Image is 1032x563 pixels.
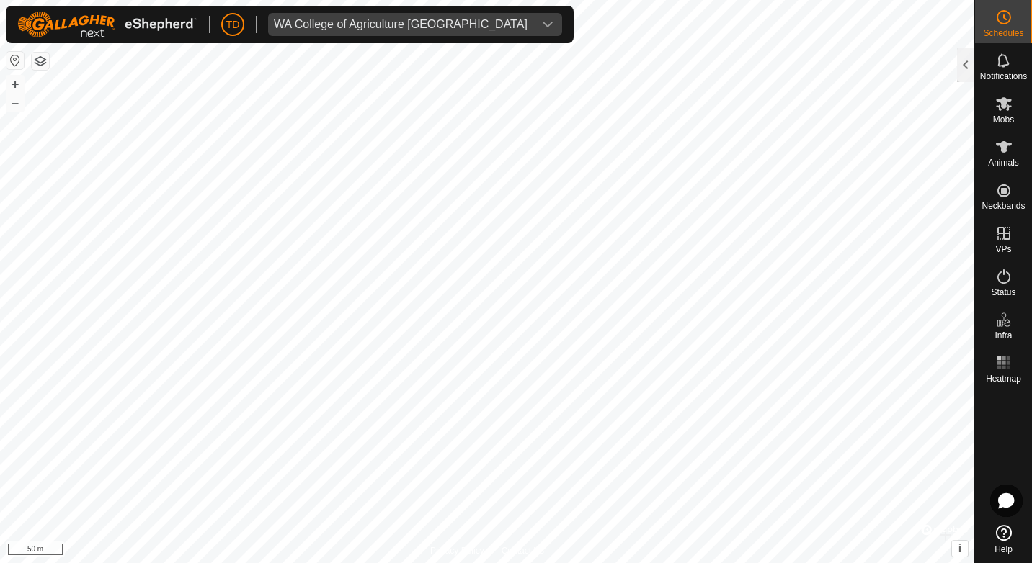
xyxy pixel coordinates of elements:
[268,13,533,36] span: WA College of Agriculture Denmark
[6,52,24,69] button: Reset Map
[991,288,1015,297] span: Status
[988,158,1019,167] span: Animals
[32,53,49,70] button: Map Layers
[995,331,1012,340] span: Infra
[533,13,562,36] div: dropdown trigger
[6,76,24,93] button: +
[274,19,528,30] div: WA College of Agriculture [GEOGRAPHIC_DATA]
[958,542,961,554] span: i
[502,544,544,557] a: Contact Us
[995,545,1013,554] span: Help
[986,374,1021,383] span: Heatmap
[6,94,24,112] button: –
[975,519,1032,559] a: Help
[17,12,197,37] img: Gallagher Logo
[995,245,1011,253] span: VPs
[980,72,1027,81] span: Notifications
[993,115,1014,124] span: Mobs
[952,541,968,557] button: i
[226,17,240,32] span: TD
[983,29,1023,37] span: Schedules
[982,202,1025,210] span: Neckbands
[430,544,484,557] a: Privacy Policy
